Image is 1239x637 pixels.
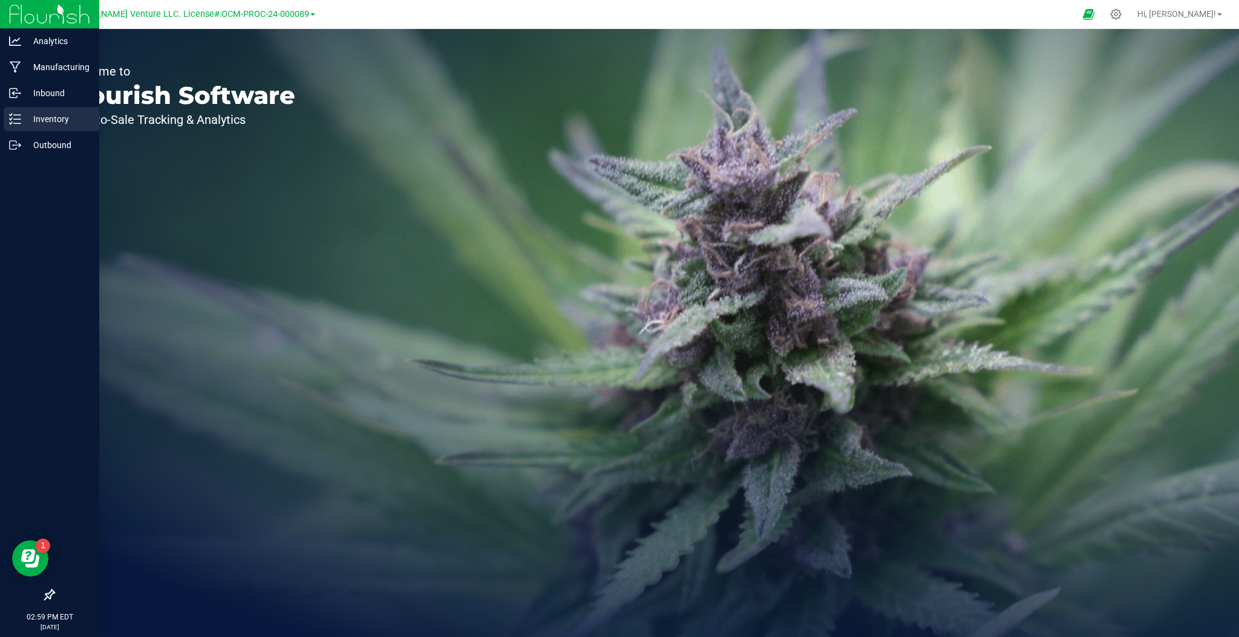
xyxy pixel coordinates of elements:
span: Hi, [PERSON_NAME]! [1137,9,1216,19]
inline-svg: Analytics [9,35,21,47]
p: Welcome to [65,65,295,77]
p: Flourish Software [65,83,295,108]
p: Inbound [21,86,94,100]
p: Seed-to-Sale Tracking & Analytics [65,114,295,126]
p: Manufacturing [21,60,94,74]
iframe: Resource center unread badge [36,538,50,553]
span: Open Ecommerce Menu [1075,2,1102,26]
div: Manage settings [1108,8,1123,20]
span: Green [PERSON_NAME] Venture LLC. License#:OCM-PROC-24-000089 [35,9,309,19]
inline-svg: Inbound [9,87,21,99]
inline-svg: Manufacturing [9,61,21,73]
inline-svg: Inventory [9,113,21,125]
inline-svg: Outbound [9,139,21,151]
p: [DATE] [5,622,94,632]
p: 02:59 PM EDT [5,612,94,622]
p: Outbound [21,138,94,152]
p: Analytics [21,34,94,48]
iframe: Resource center [12,540,48,577]
p: Inventory [21,112,94,126]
